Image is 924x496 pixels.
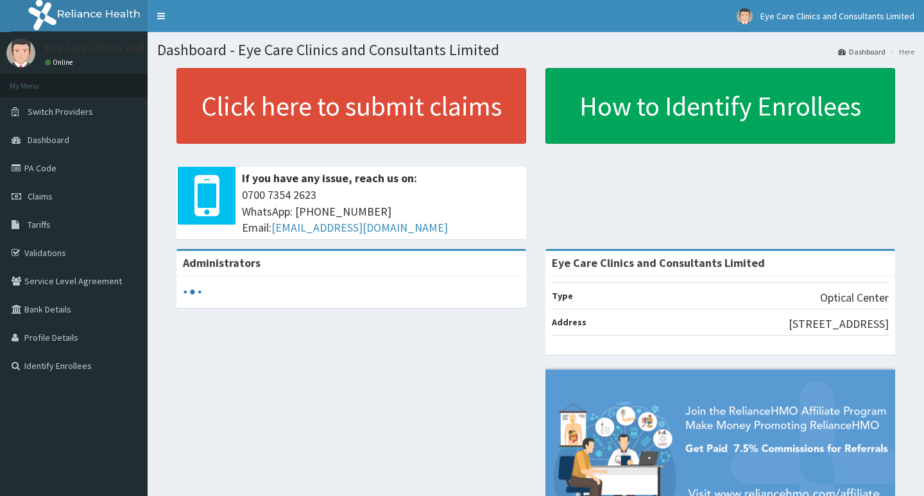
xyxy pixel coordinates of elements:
[760,10,914,22] span: Eye Care Clinics and Consultants Limited
[737,8,753,24] img: User Image
[28,219,51,230] span: Tariffs
[45,58,76,67] a: Online
[28,191,53,202] span: Claims
[183,255,261,270] b: Administrators
[887,46,914,57] li: Here
[45,42,248,53] p: Eye Care Clinics and Consultants Limited
[271,220,448,235] a: [EMAIL_ADDRESS][DOMAIN_NAME]
[183,282,202,302] svg: audio-loading
[552,255,765,270] strong: Eye Care Clinics and Consultants Limited
[552,316,586,328] b: Address
[176,68,526,144] a: Click here to submit claims
[6,38,35,67] img: User Image
[789,316,889,332] p: [STREET_ADDRESS]
[545,68,895,144] a: How to Identify Enrollees
[820,289,889,306] p: Optical Center
[838,46,886,57] a: Dashboard
[242,171,417,185] b: If you have any issue, reach us on:
[157,42,914,58] h1: Dashboard - Eye Care Clinics and Consultants Limited
[552,290,573,302] b: Type
[28,134,69,146] span: Dashboard
[242,187,520,236] span: 0700 7354 2623 WhatsApp: [PHONE_NUMBER] Email:
[28,106,93,117] span: Switch Providers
